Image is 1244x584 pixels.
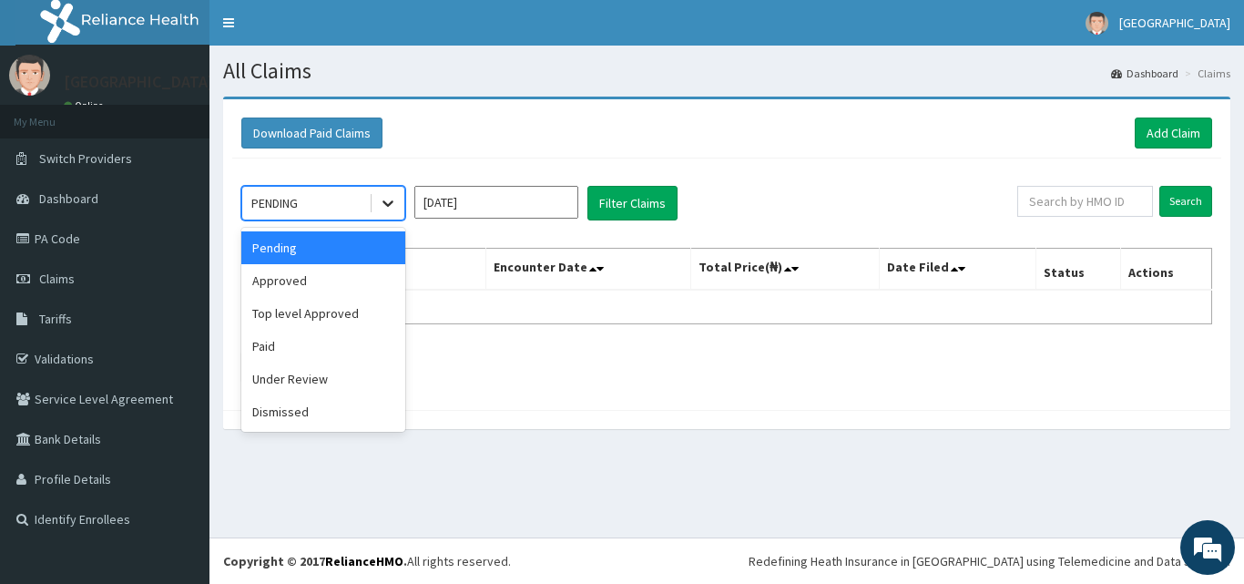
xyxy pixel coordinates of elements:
span: Claims [39,271,75,287]
th: Total Price(₦) [690,249,880,291]
footer: All rights reserved. [209,538,1244,584]
p: [GEOGRAPHIC_DATA] [64,74,214,90]
img: d_794563401_company_1708531726252_794563401 [34,91,74,137]
div: Pending [241,231,405,264]
a: Dashboard [1111,66,1178,81]
th: Status [1036,249,1121,291]
span: Switch Providers [39,150,132,167]
img: User Image [1086,12,1108,35]
th: Actions [1120,249,1211,291]
a: RelianceHMO [325,553,403,569]
div: Dismissed [241,395,405,428]
h1: All Claims [223,59,1230,83]
textarea: Type your message and hit 'Enter' [9,390,347,454]
div: Under Review [241,363,405,395]
div: Paid [241,330,405,363]
span: [GEOGRAPHIC_DATA] [1119,15,1230,31]
span: Dashboard [39,190,98,207]
input: Select Month and Year [414,186,578,219]
a: Online [64,99,107,112]
input: Search by HMO ID [1017,186,1153,217]
button: Filter Claims [587,186,678,220]
button: Download Paid Claims [241,118,382,149]
div: Chat with us now [95,102,306,126]
span: Tariffs [39,311,72,327]
div: PENDING [251,194,298,212]
div: Approved [241,264,405,297]
div: Minimize live chat window [299,9,342,53]
a: Add Claim [1135,118,1212,149]
img: User Image [9,55,50,96]
input: Search [1159,186,1212,217]
th: Encounter Date [486,249,690,291]
li: Claims [1180,66,1230,81]
div: Redefining Heath Insurance in [GEOGRAPHIC_DATA] using Telemedicine and Data Science! [749,552,1230,570]
th: Date Filed [880,249,1036,291]
strong: Copyright © 2017 . [223,553,407,569]
div: Top level Approved [241,297,405,330]
span: We're online! [106,176,251,360]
